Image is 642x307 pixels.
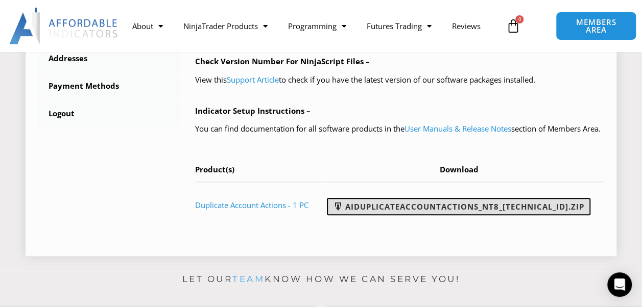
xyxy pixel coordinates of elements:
a: Logout [38,100,180,127]
a: About [122,14,173,38]
div: Open Intercom Messenger [607,272,632,297]
a: Support Article [227,74,279,85]
a: team [232,274,265,284]
span: 0 [515,15,524,23]
a: Futures Trading [356,14,442,38]
b: Indicator Setup Instructions – [195,106,311,116]
a: 0 [490,11,535,41]
p: You can find documentation for all software products in the section of Members Area. [195,122,604,136]
span: Product(s) [195,164,234,174]
a: Addresses [38,45,180,72]
a: Programming [278,14,356,38]
span: Download [439,164,478,174]
b: Check Version Number For NinjaScript Files – [195,56,370,66]
a: NinjaTrader Products [173,14,278,38]
span: MEMBERS AREA [566,18,626,34]
a: AIDuplicateAccountActions_NT8_[TECHNICAL_ID].zip [327,198,590,215]
a: MEMBERS AREA [556,12,636,40]
nav: Menu [122,14,501,38]
a: Duplicate Account Actions - 1 PC [195,200,308,210]
img: LogoAI | Affordable Indicators – NinjaTrader [9,8,119,44]
a: Reviews [442,14,491,38]
a: User Manuals & Release Notes [405,123,511,134]
a: Payment Methods [38,73,180,99]
p: View this to check if you have the latest version of our software packages installed. [195,73,604,87]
